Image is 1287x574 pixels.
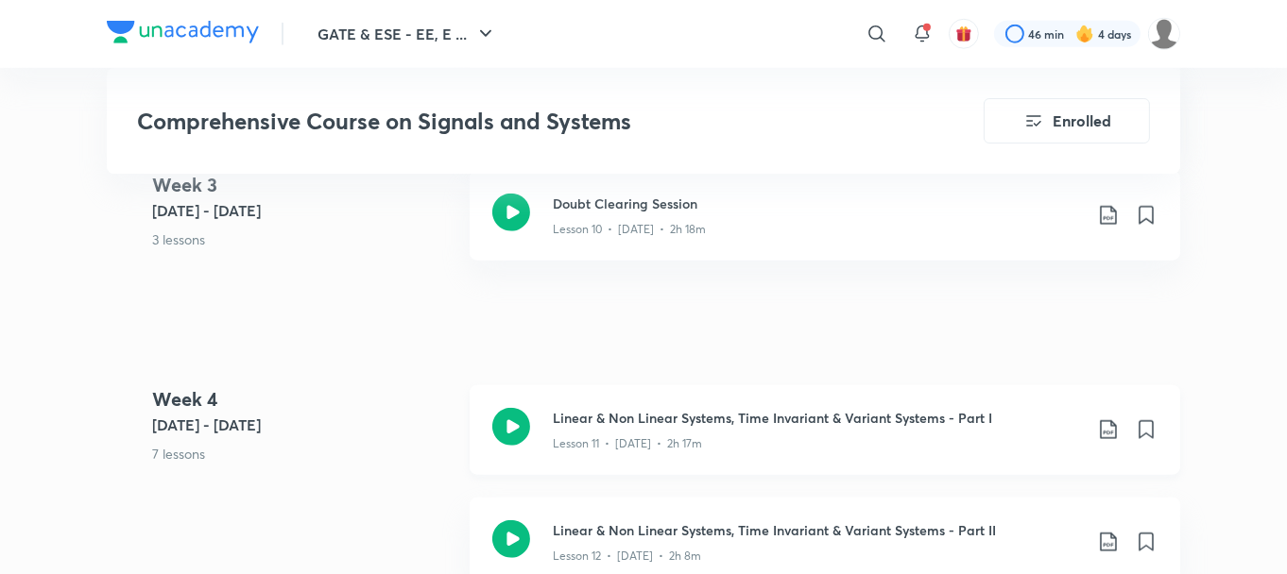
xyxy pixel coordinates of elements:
[1148,18,1180,50] img: Divyanshu
[1075,25,1094,43] img: streak
[470,171,1180,283] a: Doubt Clearing SessionLesson 10 • [DATE] • 2h 18m
[553,520,1082,540] h3: Linear & Non Linear Systems, Time Invariant & Variant Systems - Part II
[984,98,1150,143] button: Enrolled
[137,108,877,135] h3: Comprehensive Course on Signals and Systems
[152,229,455,249] p: 3 lessons
[152,171,455,199] h4: Week 3
[470,385,1180,498] a: Linear & Non Linear Systems, Time Invariant & Variant Systems - Part ILesson 11 • [DATE] • 2h 17m
[306,15,508,53] button: GATE & ESE - EE, E ...
[152,414,455,436] h5: [DATE] - [DATE]
[152,199,455,222] h5: [DATE] - [DATE]
[553,408,1082,428] h3: Linear & Non Linear Systems, Time Invariant & Variant Systems - Part I
[553,548,701,565] p: Lesson 12 • [DATE] • 2h 8m
[107,21,259,48] a: Company Logo
[553,435,702,452] p: Lesson 11 • [DATE] • 2h 17m
[107,21,259,43] img: Company Logo
[553,194,1082,213] h3: Doubt Clearing Session
[949,19,979,49] button: avatar
[955,25,972,42] img: avatar
[152,385,455,414] h4: Week 4
[553,221,706,238] p: Lesson 10 • [DATE] • 2h 18m
[152,444,455,464] p: 7 lessons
